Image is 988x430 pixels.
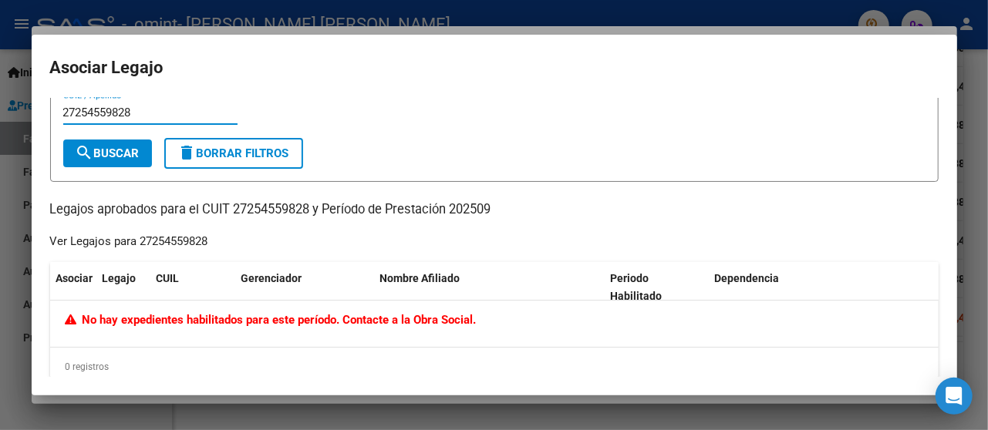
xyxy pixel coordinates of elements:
[65,313,477,327] span: No hay expedientes habilitados para este período. Contacte a la Obra Social.
[150,262,235,313] datatable-header-cell: CUIL
[241,272,302,284] span: Gerenciador
[178,146,289,160] span: Borrar Filtros
[610,272,662,302] span: Periodo Habilitado
[164,138,303,169] button: Borrar Filtros
[380,272,460,284] span: Nombre Afiliado
[604,262,708,313] datatable-header-cell: Periodo Habilitado
[708,262,939,313] datatable-header-cell: Dependencia
[936,378,973,415] div: Open Intercom Messenger
[96,262,150,313] datatable-header-cell: Legajo
[50,348,939,386] div: 0 registros
[235,262,374,313] datatable-header-cell: Gerenciador
[50,53,939,82] h2: Asociar Legajo
[178,143,197,162] mat-icon: delete
[76,143,94,162] mat-icon: search
[157,272,180,284] span: CUIL
[56,272,93,284] span: Asociar
[714,272,779,284] span: Dependencia
[76,146,140,160] span: Buscar
[103,272,137,284] span: Legajo
[50,262,96,313] datatable-header-cell: Asociar
[63,139,152,167] button: Buscar
[374,262,605,313] datatable-header-cell: Nombre Afiliado
[50,233,208,250] div: Ver Legajos para 27254559828
[50,200,939,220] p: Legajos aprobados para el CUIT 27254559828 y Período de Prestación 202509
